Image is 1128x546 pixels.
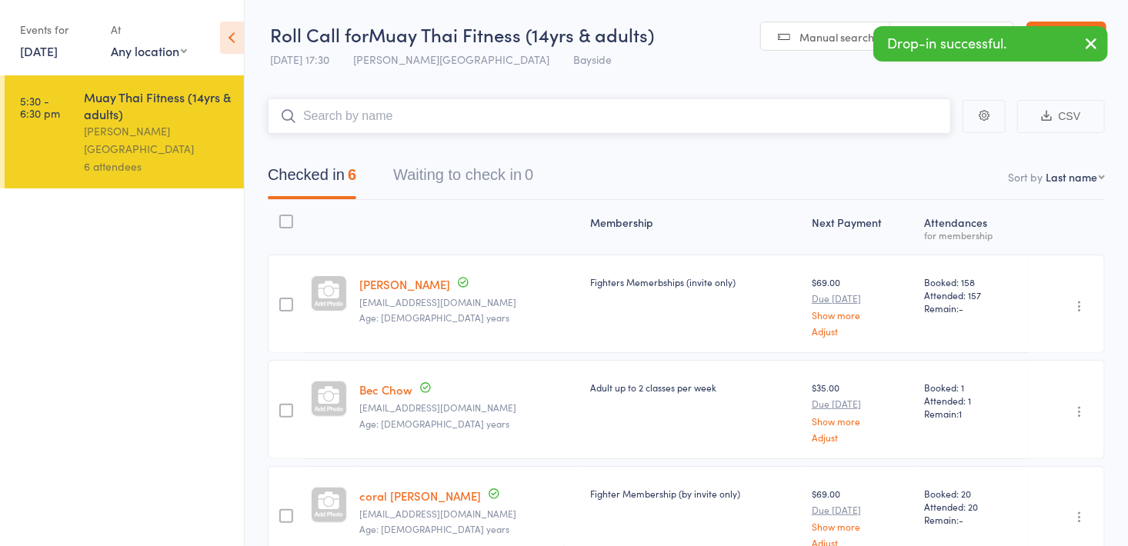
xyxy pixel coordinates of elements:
span: Attended: 20 [924,500,1022,513]
div: Adult up to 2 classes per week [590,381,799,394]
span: Attended: 1 [924,394,1022,407]
a: Show more [812,416,912,426]
a: [DATE] [20,42,58,59]
div: $35.00 [812,381,912,441]
button: Checked in6 [268,158,356,199]
span: - [959,301,963,315]
div: At [111,17,187,42]
a: [PERSON_NAME] [359,276,450,292]
span: Booked: 20 [924,487,1022,500]
a: Show more [812,521,912,531]
a: 5:30 -6:30 pmMuay Thai Fitness (14yrs & adults)[PERSON_NAME][GEOGRAPHIC_DATA]6 attendees [5,75,244,188]
div: Membership [584,207,806,248]
div: 6 [348,166,356,183]
span: [PERSON_NAME][GEOGRAPHIC_DATA] [353,52,549,67]
span: Booked: 158 [924,275,1022,288]
button: Waiting to check in0 [393,158,533,199]
span: Remain: [924,407,1022,420]
small: Due [DATE] [812,504,912,515]
div: 6 attendees [84,158,231,175]
span: Age: [DEMOGRAPHIC_DATA] years [359,417,509,430]
time: 5:30 - 6:30 pm [20,95,60,119]
div: Drop-in successful. [873,26,1108,62]
div: Muay Thai Fitness (14yrs & adults) [84,88,231,122]
div: [PERSON_NAME][GEOGRAPHIC_DATA] [84,122,231,158]
span: Roll Call for [270,22,369,47]
div: 0 [525,166,533,183]
input: Search by name [268,98,951,134]
span: Booked: 1 [924,381,1022,394]
small: Davestatic_@hotmail.com [359,297,578,308]
a: coral [PERSON_NAME] [359,488,481,504]
div: Events for [20,17,95,42]
div: Last name [1046,169,1097,185]
span: Muay Thai Fitness (14yrs & adults) [369,22,654,47]
div: for membership [924,230,1022,240]
span: Age: [DEMOGRAPHIC_DATA] years [359,522,509,535]
div: Fighters Memerbships (invite only) [590,275,799,288]
span: 1 [959,407,962,420]
div: Fighter Membership (by invite only) [590,487,799,500]
a: Adjust [812,432,912,442]
small: Becchow@gmail.com [359,402,578,413]
span: Remain: [924,513,1022,526]
span: Remain: [924,301,1022,315]
small: Due [DATE] [812,293,912,304]
span: Manual search [799,29,874,45]
span: - [959,513,963,526]
a: Bec Chow [359,381,412,398]
a: Show more [812,310,912,320]
span: Attended: 157 [924,288,1022,301]
small: Due [DATE] [812,398,912,409]
span: [DATE] 17:30 [270,52,329,67]
a: Exit roll call [1026,22,1106,52]
label: Sort by [1008,169,1043,185]
div: Next Payment [806,207,918,248]
div: Atten­dances [918,207,1028,248]
button: CSV [1017,100,1105,133]
div: Any location [111,42,187,59]
div: $69.00 [812,275,912,336]
small: coralella04@gmail.com [359,508,578,519]
a: Adjust [812,326,912,336]
span: Bayside [573,52,612,67]
span: Age: [DEMOGRAPHIC_DATA] years [359,311,509,324]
